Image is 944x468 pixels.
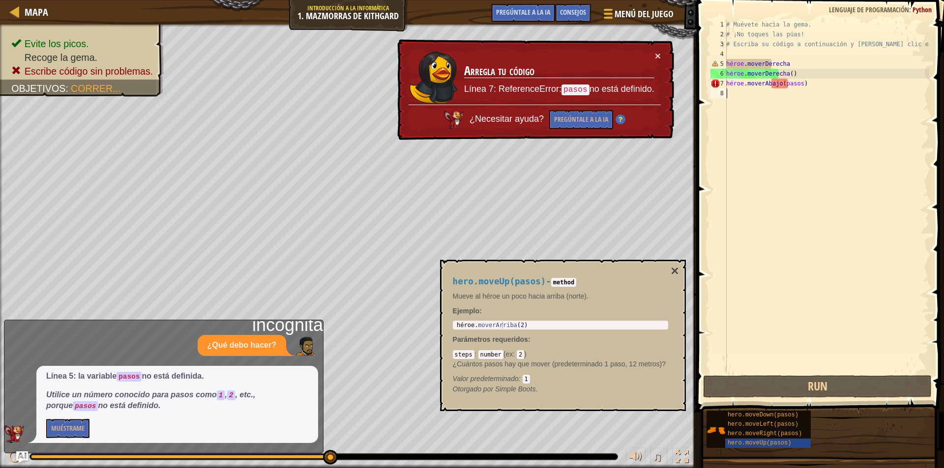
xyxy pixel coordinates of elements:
img: duck_omarn.png [409,51,458,104]
code: method [551,278,576,287]
font: Recoge la gema. [25,52,97,63]
button: Pregúntale a la IA [491,4,555,22]
font: hero.moveDown(pasos) [728,412,798,418]
code: 2 [227,390,236,400]
font: ) [524,350,527,358]
a: Mapa [20,5,48,19]
button: Run [703,375,932,398]
font: , [225,390,227,399]
font: Consejos [560,7,586,17]
font: × [671,263,678,278]
font: 7 [720,80,723,87]
font: Simple Boots. [495,385,537,393]
font: Objetivos [11,83,65,94]
font: Línea 5: la variable [46,372,117,380]
font: Mueve al héroe un poco hacia arriba (norte). [453,292,589,300]
code: number [478,350,503,359]
font: incógnita [252,315,323,335]
img: Jugador [296,336,316,356]
font: Línea 7: ReferenceError: [464,84,561,94]
button: Ajustar el volumen [626,448,646,468]
font: no está definida. [142,372,204,380]
font: Pregúntale a la IA [554,114,608,124]
font: 1 [720,21,723,28]
code: 1 [217,390,225,400]
button: ♫ [650,448,667,468]
font: 5 [720,60,723,67]
font: hero.moveUp(pasos) [453,276,546,286]
font: Otorgado por [453,385,494,393]
img: portrait.png [707,421,725,440]
font: 4 [720,51,723,57]
li: Recoge la gema. [11,51,153,64]
img: Pista [616,114,625,124]
font: : [909,5,911,14]
li: Evite los picos. [11,37,153,51]
button: Muéstrame [46,419,89,438]
font: no está definido. [98,401,160,410]
font: no está definido. [590,84,654,94]
font: 6 [720,70,723,77]
font: Valor predeterminado [453,375,519,383]
font: 2 [720,31,723,38]
font: - [546,276,551,286]
code: pasos [561,84,590,95]
button: Pregúntale a la IA [549,110,613,129]
font: Ejemplo [453,307,479,315]
font: ¿Cuántos pasos hay que mover (predeterminado 1 paso, 12 metros)? [453,360,666,368]
font: ( [503,350,506,358]
code: 2 [517,350,524,359]
button: × [655,51,661,61]
font: Menú del juego [615,8,674,20]
font: Muéstrame [51,423,85,433]
font: Parámetros requeridos [453,335,528,343]
font: : [528,335,531,343]
font: hero.moveLeft(pasos) [728,421,798,428]
font: : [65,83,68,94]
font: : [519,375,521,383]
code: steps [453,350,474,359]
font: Mapa [25,5,48,19]
button: Cambiar a pantalla completa [672,448,692,468]
font: Python [913,5,932,14]
img: AI [4,425,24,443]
font: Arregla tu código [464,62,534,79]
code: pasos [73,401,98,411]
button: Menú del juego [596,4,679,27]
font: Lenguaje de programación [829,5,909,14]
code: pasos [117,372,142,382]
li: Escribe código sin problemas. [11,64,153,78]
font: Pregúntale a la IA [496,7,550,17]
font: ¿Qué debo hacer? [207,341,276,349]
font: hero.moveUp(pasos) [728,440,792,446]
font: Evite los picos. [25,38,89,49]
font: hero.moveRight(pasos) [728,430,802,437]
font: ♫ [652,449,662,464]
code: 1 [523,375,530,384]
button: Ctrl + P: Play [5,448,25,468]
font: ¿Necesitar ayuda? [470,114,544,124]
font: : [474,350,476,358]
font: Correr... [71,83,120,94]
font: : [479,307,482,315]
font: Utilice un número conocido para pasos como [46,390,217,399]
font: × [655,50,661,61]
img: AI [444,110,464,128]
font: : [513,350,515,358]
font: ex [506,350,513,358]
font: Escribe código sin problemas. [25,66,153,77]
button: Pregúntale a la IA [16,451,28,463]
font: 8 [720,90,723,97]
font: 3 [720,41,723,48]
